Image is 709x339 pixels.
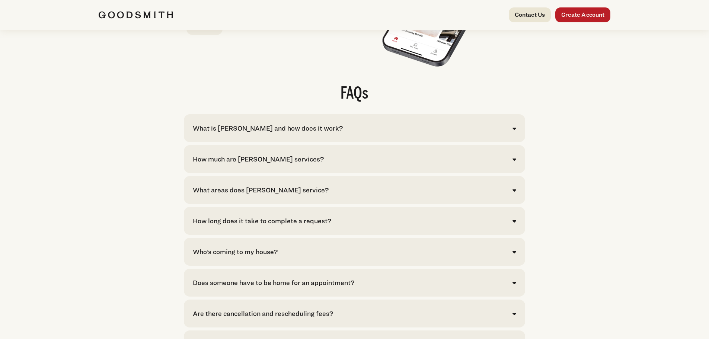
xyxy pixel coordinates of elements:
[509,7,551,22] a: Contact Us
[193,216,331,226] div: How long does it take to complete a request?
[555,7,610,22] a: Create Account
[193,247,278,257] div: Who’s coming to my house?
[99,11,173,19] img: Goodsmith
[193,154,324,164] div: How much are [PERSON_NAME] services?
[193,278,354,288] div: Does someone have to be home for an appointment?
[193,123,343,133] div: What is [PERSON_NAME] and how does it work?
[193,308,333,319] div: Are there cancellation and rescheduling fees?
[193,185,329,195] div: What areas does [PERSON_NAME] service?
[184,86,525,102] h2: FAQs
